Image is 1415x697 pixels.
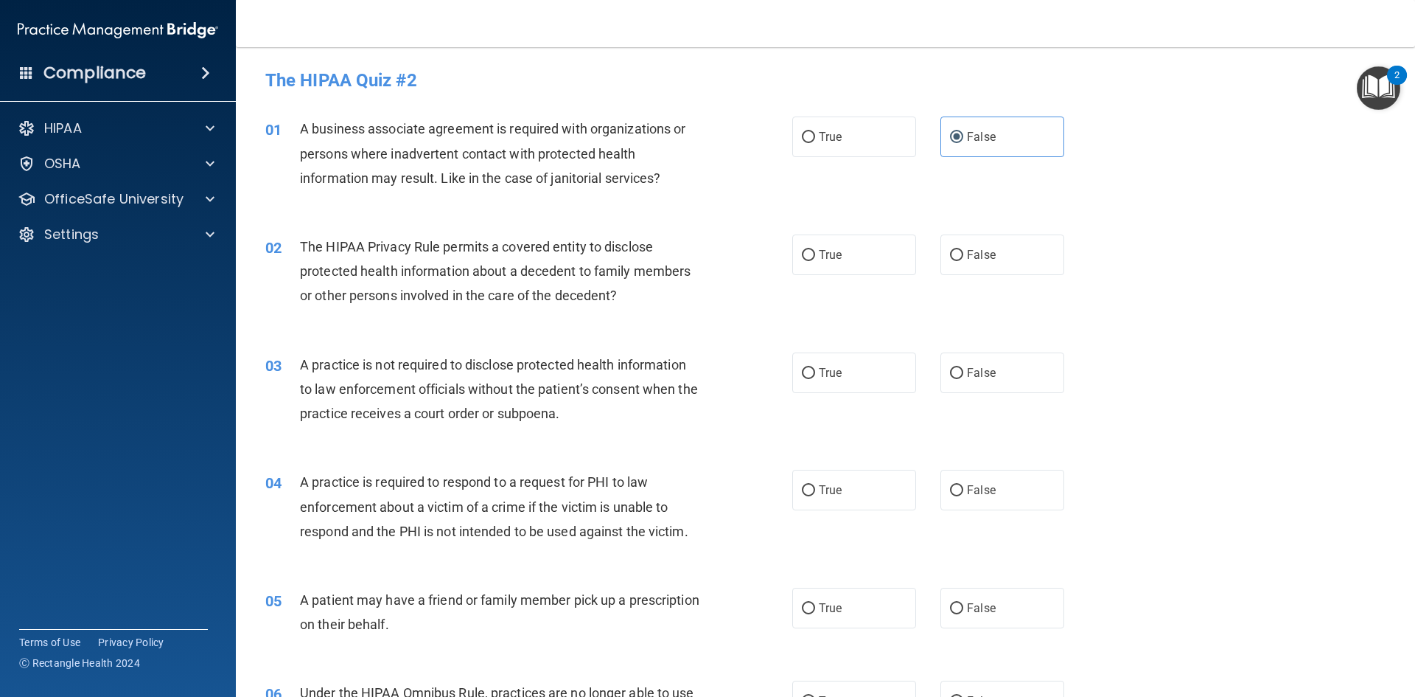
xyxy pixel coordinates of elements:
[950,485,963,496] input: False
[802,485,815,496] input: True
[967,601,996,615] span: False
[43,63,146,83] h4: Compliance
[18,190,214,208] a: OfficeSafe University
[18,155,214,173] a: OSHA
[1357,66,1400,110] button: Open Resource Center, 2 new notifications
[300,357,698,421] span: A practice is not required to disclose protected health information to law enforcement officials ...
[819,483,842,497] span: True
[265,239,282,257] span: 02
[265,357,282,375] span: 03
[802,250,815,261] input: True
[950,603,963,614] input: False
[967,483,996,497] span: False
[44,119,82,137] p: HIPAA
[1394,75,1400,94] div: 2
[265,474,282,492] span: 04
[19,635,80,650] a: Terms of Use
[265,121,282,139] span: 01
[300,592,699,632] span: A patient may have a friend or family member pick up a prescription on their behalf.
[300,121,685,185] span: A business associate agreement is required with organizations or persons where inadvertent contac...
[265,592,282,610] span: 05
[967,366,996,380] span: False
[802,132,815,143] input: True
[44,155,81,173] p: OSHA
[44,226,99,243] p: Settings
[950,132,963,143] input: False
[300,239,691,303] span: The HIPAA Privacy Rule permits a covered entity to disclose protected health information about a ...
[819,130,842,144] span: True
[18,15,218,45] img: PMB logo
[44,190,184,208] p: OfficeSafe University
[18,119,214,137] a: HIPAA
[19,656,140,670] span: Ⓒ Rectangle Health 2024
[300,474,688,538] span: A practice is required to respond to a request for PHI to law enforcement about a victim of a cri...
[819,248,842,262] span: True
[819,601,842,615] span: True
[802,603,815,614] input: True
[967,248,996,262] span: False
[950,368,963,379] input: False
[819,366,842,380] span: True
[950,250,963,261] input: False
[98,635,164,650] a: Privacy Policy
[967,130,996,144] span: False
[265,71,1386,90] h4: The HIPAA Quiz #2
[802,368,815,379] input: True
[18,226,214,243] a: Settings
